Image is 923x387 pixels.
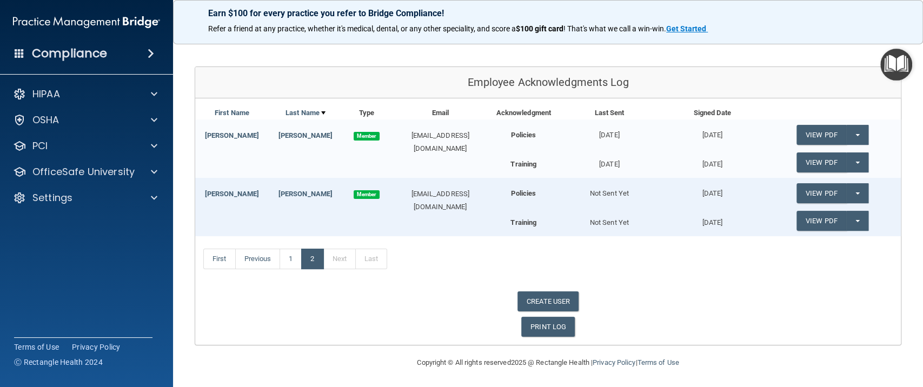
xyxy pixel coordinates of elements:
[558,178,661,200] div: Not Sent Yet
[14,357,103,368] span: Ⓒ Rectangle Health 2024
[796,125,846,145] a: View PDF
[661,106,763,119] div: Signed Date
[301,249,323,269] a: 2
[510,160,536,168] b: Training
[351,345,746,380] div: Copyright © All rights reserved 2025 @ Rectangle Health | |
[796,152,846,172] a: View PDF
[880,49,912,81] button: Open Resource Center
[593,358,635,366] a: Privacy Policy
[510,218,536,226] b: Training
[661,119,763,142] div: [DATE]
[661,211,763,229] div: [DATE]
[208,24,516,33] span: Refer a friend at any practice, whether it's medical, dental, or any other speciality, and score a
[32,165,135,178] p: OfficeSafe University
[235,249,281,269] a: Previous
[285,106,326,119] a: Last Name
[13,165,157,178] a: OfficeSafe University
[521,317,575,337] a: PRINT LOG
[14,342,59,352] a: Terms of Use
[558,106,661,119] div: Last Sent
[32,139,48,152] p: PCI
[661,178,763,200] div: [DATE]
[278,190,333,198] a: [PERSON_NAME]
[637,358,679,366] a: Terms of Use
[355,249,387,269] a: Last
[563,24,666,33] span: ! That's what we call a win-win.
[13,114,157,126] a: OSHA
[32,191,72,204] p: Settings
[666,24,706,33] strong: Get Started
[517,291,579,311] a: CREATE USER
[558,211,661,229] div: Not Sent Yet
[280,249,302,269] a: 1
[354,190,380,199] span: Member
[215,106,249,119] a: First Name
[796,211,846,231] a: View PDF
[72,342,121,352] a: Privacy Policy
[13,88,157,101] a: HIPAA
[13,11,160,33] img: PMB logo
[342,106,391,119] div: Type
[32,88,60,101] p: HIPAA
[391,188,489,213] div: [EMAIL_ADDRESS][DOMAIN_NAME]
[32,114,59,126] p: OSHA
[516,24,563,33] strong: $100 gift card
[511,189,536,197] b: Policies
[558,119,661,142] div: [DATE]
[796,183,846,203] a: View PDF
[205,190,259,198] a: [PERSON_NAME]
[391,106,489,119] div: Email
[511,131,536,139] b: Policies
[666,24,708,33] a: Get Started
[13,139,157,152] a: PCI
[203,249,236,269] a: First
[278,131,333,139] a: [PERSON_NAME]
[205,131,259,139] a: [PERSON_NAME]
[208,8,888,18] p: Earn $100 for every practice you refer to Bridge Compliance!
[32,46,107,61] h4: Compliance
[558,152,661,171] div: [DATE]
[323,249,356,269] a: Next
[489,106,558,119] div: Acknowledgment
[195,67,901,98] div: Employee Acknowledgments Log
[661,152,763,171] div: [DATE]
[13,191,157,204] a: Settings
[354,132,380,141] span: Member
[391,129,489,155] div: [EMAIL_ADDRESS][DOMAIN_NAME]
